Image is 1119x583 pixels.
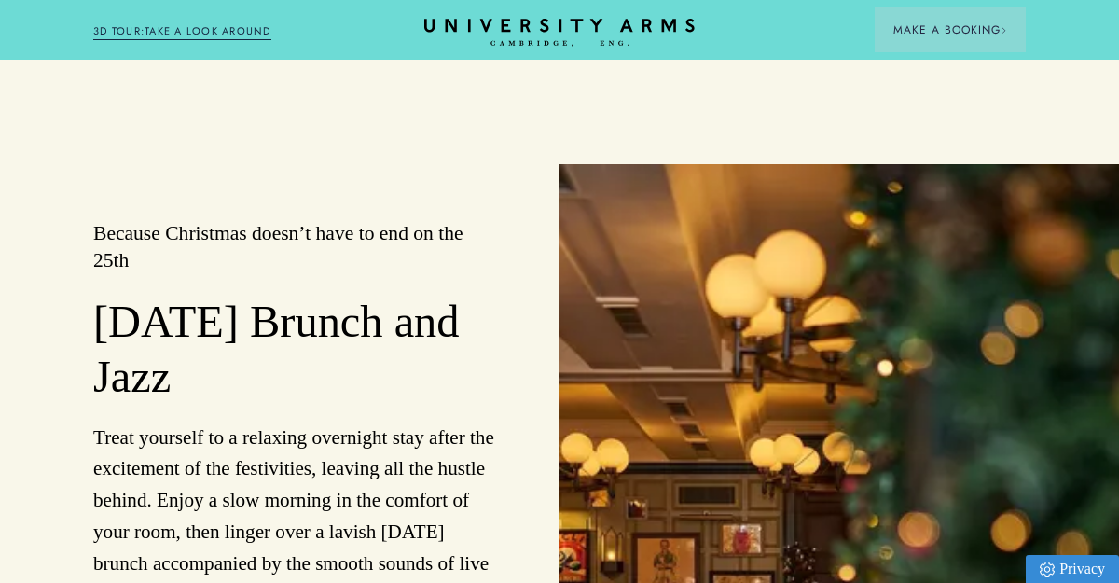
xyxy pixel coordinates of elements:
a: 3D TOUR:TAKE A LOOK AROUND [93,23,271,40]
img: Arrow icon [1001,27,1007,34]
span: Make a Booking [893,21,1007,38]
img: Privacy [1040,562,1055,577]
h2: [DATE] Brunch and Jazz [93,294,504,404]
h3: Because Christmas doesn’t have to end on the 25th [93,220,504,275]
a: Home [424,19,695,48]
button: Make a BookingArrow icon [875,7,1026,52]
a: Privacy [1026,555,1119,583]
